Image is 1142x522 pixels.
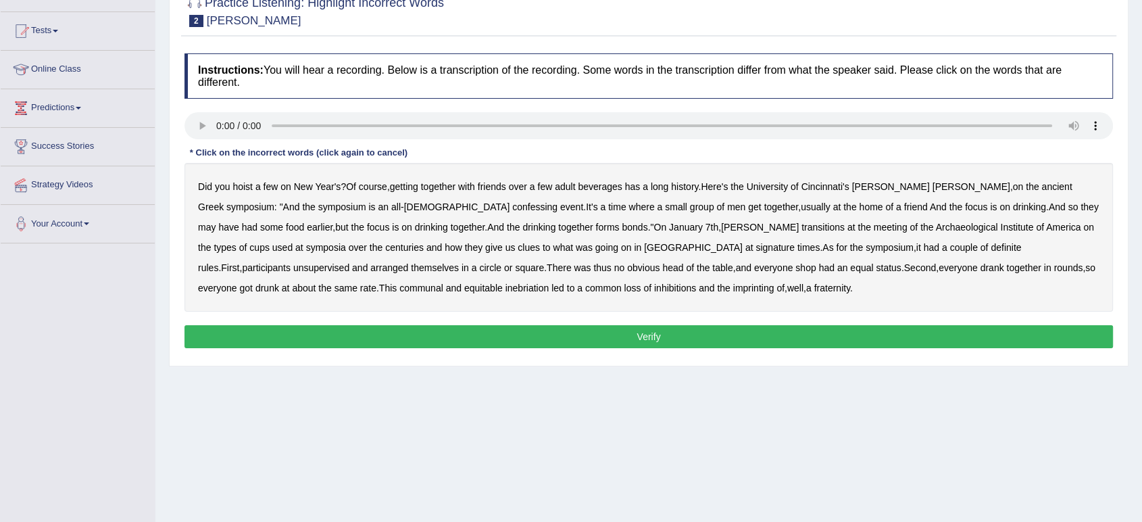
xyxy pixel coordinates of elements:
b: focus [367,222,389,233]
b: rounds [1053,262,1083,273]
b: small [665,201,687,212]
b: definite [991,242,1021,253]
b: the [697,262,710,273]
b: together [764,201,799,212]
b: a [530,181,535,192]
b: the [1026,181,1039,192]
b: how [445,242,462,253]
b: arranged [370,262,408,273]
b: Year's [315,181,341,192]
b: and [446,283,462,293]
b: about [292,283,316,293]
b: themselves [411,262,459,273]
b: at [282,283,290,293]
b: course [359,181,387,192]
b: There [547,262,572,273]
b: the [850,242,863,253]
b: the [858,222,870,233]
b: Did [198,181,212,192]
b: no [614,262,625,273]
b: got [239,283,252,293]
b: obvious [627,262,660,273]
small: [PERSON_NAME] [207,14,301,27]
b: of [716,201,724,212]
b: had [924,242,939,253]
b: This [379,283,397,293]
b: the [920,222,933,233]
b: they [1081,201,1098,212]
b: shop [795,262,816,273]
b: the [370,242,382,253]
b: meeting [874,222,908,233]
b: at [833,201,841,212]
b: [PERSON_NAME] [721,222,799,233]
b: so [1085,262,1095,273]
b: in [462,262,469,273]
b: rate [360,283,376,293]
b: inebriation [505,283,549,293]
b: usually [801,201,830,212]
b: an [378,201,389,212]
b: And [283,201,300,212]
b: of [776,283,785,293]
b: circle [479,262,501,273]
b: thus [593,262,611,273]
b: a [806,283,812,293]
b: Of [346,181,356,192]
b: together [451,222,485,233]
b: inhibitions [654,283,696,293]
b: First [221,262,239,273]
b: on [1083,222,1094,233]
b: unsupervised [293,262,349,273]
b: adult [555,181,575,192]
b: It's [586,201,597,212]
b: Instructions: [198,64,264,76]
b: the [843,201,856,212]
b: on [401,222,412,233]
b: used [272,242,293,253]
b: beverages [578,181,622,192]
b: earlier [307,222,332,233]
b: the [351,222,364,233]
b: status [876,262,901,273]
b: a [643,181,648,192]
b: friend [904,201,928,212]
b: same [334,283,357,293]
b: [PERSON_NAME] [933,181,1010,192]
b: [DEMOGRAPHIC_DATA] [404,201,510,212]
b: [PERSON_NAME] [852,181,930,192]
b: drinking [1013,201,1046,212]
b: of [885,201,893,212]
b: a [255,181,261,192]
b: was [576,242,593,253]
b: University [747,181,788,192]
b: drinking [415,222,448,233]
b: together [421,181,455,192]
b: and [699,283,714,293]
b: table [712,262,733,273]
b: fraternity [814,283,850,293]
span: 2 [189,15,203,27]
b: is [368,201,375,212]
b: drinking [522,222,555,233]
b: to [567,283,575,293]
a: Success Stories [1,128,155,162]
b: types [214,242,236,253]
b: had [242,222,257,233]
b: Greek [198,201,224,212]
b: group [690,201,714,212]
b: for [836,242,847,253]
b: the [730,181,743,192]
b: loss [624,283,641,293]
b: confessing [512,201,557,212]
b: a [657,201,662,212]
b: all [391,201,401,212]
b: well [787,283,803,293]
b: everyone [939,262,978,273]
b: on [621,242,632,253]
a: Online Class [1,51,155,85]
b: a [942,242,947,253]
b: over [509,181,527,192]
b: focus [965,201,987,212]
b: symposia [306,242,346,253]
